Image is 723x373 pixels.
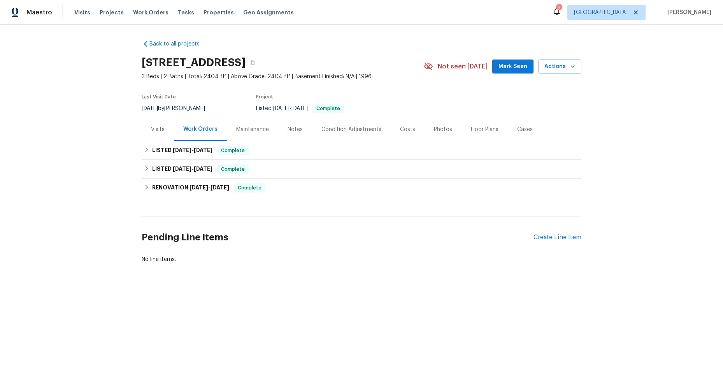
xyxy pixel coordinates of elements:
span: 3 Beds | 2 Baths | Total: 2404 ft² | Above Grade: 2404 ft² | Basement Finished: N/A | 1996 [142,73,424,81]
div: Costs [400,126,415,133]
span: Complete [235,184,265,192]
span: Listed [256,106,344,111]
div: Work Orders [183,125,218,133]
span: [DATE] [173,166,191,172]
a: Back to all projects [142,40,216,48]
span: - [273,106,308,111]
div: 7 [556,5,562,12]
span: Actions [544,62,575,72]
button: Copy Address [246,56,260,70]
div: RENOVATION [DATE]-[DATE]Complete [142,179,581,197]
span: Complete [313,106,343,111]
span: [DATE] [190,185,208,190]
span: Visits [74,9,90,16]
div: Notes [288,126,303,133]
span: Maestro [26,9,52,16]
span: Project [256,95,273,99]
h6: LISTED [152,146,212,155]
span: [DATE] [211,185,229,190]
span: Last Visit Date [142,95,176,99]
div: Maintenance [236,126,269,133]
div: LISTED [DATE]-[DATE]Complete [142,160,581,179]
span: Complete [218,165,248,173]
span: Mark Seen [498,62,527,72]
span: [DATE] [194,147,212,153]
span: [DATE] [194,166,212,172]
div: Photos [434,126,452,133]
span: Properties [204,9,234,16]
span: [GEOGRAPHIC_DATA] [574,9,628,16]
span: - [173,166,212,172]
span: [DATE] [273,106,290,111]
div: Visits [151,126,165,133]
span: Complete [218,147,248,154]
h6: RENOVATION [152,183,229,193]
div: Cases [517,126,533,133]
button: Mark Seen [492,60,533,74]
span: - [190,185,229,190]
h6: LISTED [152,165,212,174]
span: [DATE] [291,106,308,111]
h2: Pending Line Items [142,219,533,256]
div: Condition Adjustments [321,126,381,133]
span: Not seen [DATE] [438,63,488,70]
div: Create Line Item [533,234,581,241]
span: Tasks [178,10,194,15]
span: - [173,147,212,153]
span: [DATE] [142,106,158,111]
span: Work Orders [133,9,168,16]
button: Actions [538,60,581,74]
div: by [PERSON_NAME] [142,104,214,113]
div: Floor Plans [471,126,498,133]
span: Projects [100,9,124,16]
span: [DATE] [173,147,191,153]
div: LISTED [DATE]-[DATE]Complete [142,141,581,160]
span: Geo Assignments [243,9,294,16]
div: No line items. [142,256,581,263]
span: [PERSON_NAME] [664,9,711,16]
h2: [STREET_ADDRESS] [142,59,246,67]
